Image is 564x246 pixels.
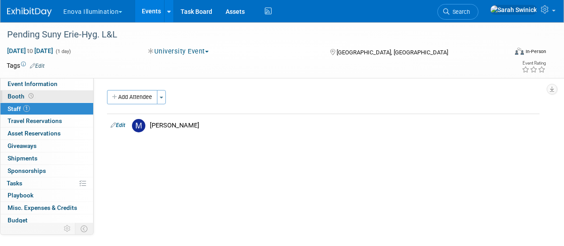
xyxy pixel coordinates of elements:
[8,217,28,224] span: Budget
[515,48,524,55] img: Format-Inperson.png
[0,202,93,214] a: Misc. Expenses & Credits
[8,130,61,137] span: Asset Reservations
[7,61,45,70] td: Tags
[8,192,33,199] span: Playbook
[0,214,93,226] a: Budget
[132,119,145,132] img: M.jpg
[60,223,75,234] td: Personalize Event Tab Strip
[27,93,35,99] span: Booth not reserved yet
[4,27,500,43] div: Pending Suny Erie-Hyg. L&L
[0,78,93,90] a: Event Information
[8,93,35,100] span: Booth
[337,49,448,56] span: [GEOGRAPHIC_DATA], [GEOGRAPHIC_DATA]
[437,4,478,20] a: Search
[23,105,30,112] span: 1
[75,223,94,234] td: Toggle Event Tabs
[30,63,45,69] a: Edit
[0,127,93,139] a: Asset Reservations
[0,103,93,115] a: Staff1
[55,49,71,54] span: (1 day)
[8,105,30,112] span: Staff
[8,167,46,174] span: Sponsorships
[7,47,54,55] span: [DATE] [DATE]
[26,47,34,54] span: to
[525,48,546,55] div: In-Person
[0,165,93,177] a: Sponsorships
[0,140,93,152] a: Giveaways
[0,177,93,189] a: Tasks
[145,47,212,56] button: University Event
[8,117,62,124] span: Travel Reservations
[467,46,546,60] div: Event Format
[111,122,125,128] a: Edit
[150,121,536,130] div: [PERSON_NAME]
[0,189,93,201] a: Playbook
[7,180,22,187] span: Tasks
[107,90,157,104] button: Add Attendee
[0,115,93,127] a: Travel Reservations
[8,204,77,211] span: Misc. Expenses & Credits
[490,5,537,15] img: Sarah Swinick
[7,8,52,16] img: ExhibitDay
[449,8,470,15] span: Search
[8,142,37,149] span: Giveaways
[0,152,93,164] a: Shipments
[8,155,37,162] span: Shipments
[522,61,546,66] div: Event Rating
[0,90,93,102] a: Booth
[8,80,58,87] span: Event Information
